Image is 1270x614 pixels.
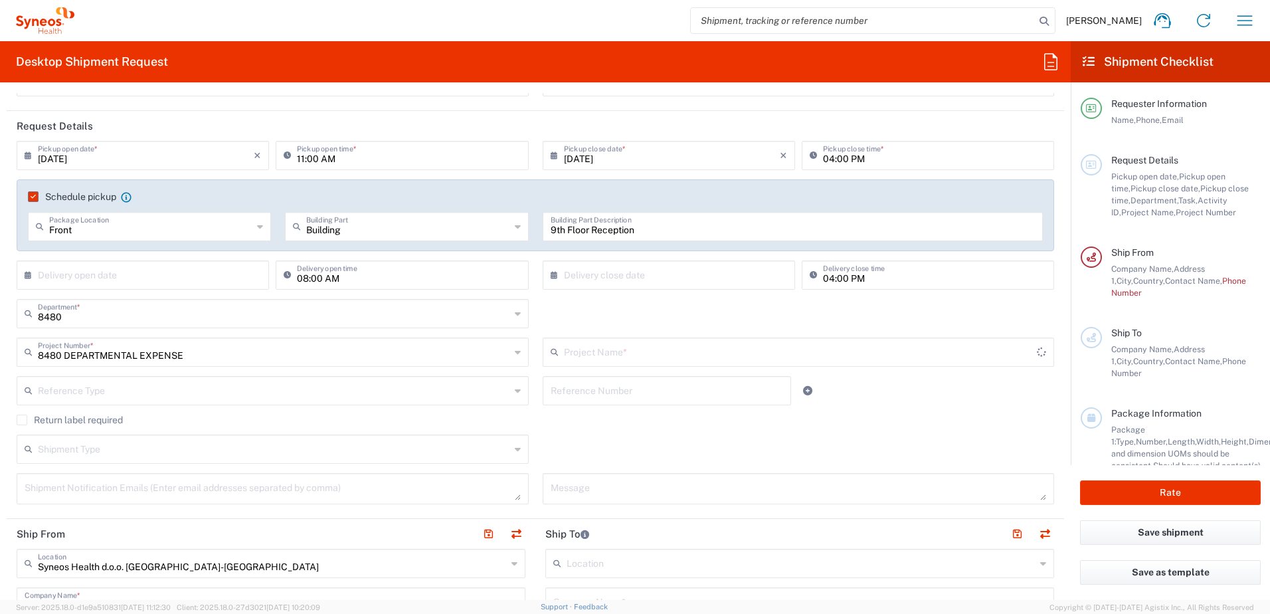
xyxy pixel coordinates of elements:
[1080,480,1261,505] button: Rate
[1178,195,1198,205] span: Task,
[1121,207,1176,217] span: Project Name,
[1111,344,1174,354] span: Company Name,
[1196,437,1221,447] span: Width,
[1162,115,1184,125] span: Email
[1136,115,1162,125] span: Phone,
[1083,54,1214,70] h2: Shipment Checklist
[1117,356,1133,366] span: City,
[1111,264,1174,274] span: Company Name,
[1080,520,1261,545] button: Save shipment
[1111,247,1154,258] span: Ship From
[1165,356,1222,366] span: Contact Name,
[1111,171,1179,181] span: Pickup open date,
[266,603,320,611] span: [DATE] 10:20:09
[254,145,261,166] i: ×
[1111,425,1145,447] span: Package 1:
[545,528,589,541] h2: Ship To
[16,54,168,70] h2: Desktop Shipment Request
[1049,601,1254,613] span: Copyright © [DATE]-[DATE] Agistix Inc., All Rights Reserved
[1131,195,1178,205] span: Department,
[1117,276,1133,286] span: City,
[1131,183,1200,193] span: Pickup close date,
[1080,560,1261,585] button: Save as template
[17,415,123,425] label: Return label required
[1116,437,1136,447] span: Type,
[574,603,608,611] a: Feedback
[1111,328,1142,338] span: Ship To
[17,120,93,133] h2: Request Details
[17,528,65,541] h2: Ship From
[1111,115,1136,125] span: Name,
[1066,15,1142,27] span: [PERSON_NAME]
[121,603,171,611] span: [DATE] 11:12:30
[28,191,116,202] label: Schedule pickup
[1221,437,1249,447] span: Height,
[541,603,574,611] a: Support
[691,8,1035,33] input: Shipment, tracking or reference number
[16,603,171,611] span: Server: 2025.18.0-d1e9a510831
[1111,155,1178,165] span: Request Details
[1111,98,1207,109] span: Requester Information
[1153,460,1261,470] span: Should have valid content(s)
[780,145,787,166] i: ×
[1176,207,1236,217] span: Project Number
[1111,408,1202,419] span: Package Information
[1136,437,1168,447] span: Number,
[1168,437,1196,447] span: Length,
[177,603,320,611] span: Client: 2025.18.0-27d3021
[1133,276,1165,286] span: Country,
[1165,276,1222,286] span: Contact Name,
[1133,356,1165,366] span: Country,
[798,381,817,400] a: Add Reference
